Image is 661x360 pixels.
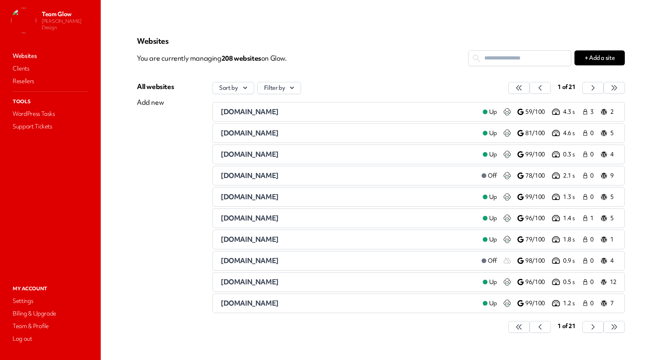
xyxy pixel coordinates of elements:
a: 59/100 4.3 s [517,107,582,117]
a: Up [476,192,503,202]
a: 4 [601,150,617,159]
span: Up [489,278,497,286]
a: 0 [582,150,598,159]
p: 0.9 s [563,257,582,265]
a: 99/100 1.2 s [517,299,582,308]
p: 7 [610,299,617,308]
span: [DOMAIN_NAME] [221,128,279,137]
p: 4 [610,150,617,159]
a: 0 [582,256,598,265]
div: All websites [137,82,174,91]
a: Clients [11,63,90,74]
span: Up [489,108,497,116]
a: Up [476,299,503,308]
a: Up [476,277,503,287]
span: [DOMAIN_NAME] [221,235,279,244]
a: [DOMAIN_NAME] [221,256,475,265]
a: 0 [582,277,598,287]
p: 1 [610,236,617,244]
a: 7 [601,299,617,308]
a: [DOMAIN_NAME] [221,213,476,223]
a: 5 [601,192,617,202]
span: s [258,54,261,63]
span: 0 [590,129,596,137]
p: 96/100 [525,214,550,223]
p: 12 [610,278,617,286]
span: 208 website [222,54,261,63]
a: 0 [582,128,598,138]
a: WordPress Tasks [11,108,90,119]
span: [DOMAIN_NAME] [221,171,279,180]
span: Up [489,129,497,137]
a: Up [476,235,503,244]
p: 99/100 [525,193,550,201]
a: 1 [582,213,598,223]
span: 0 [590,278,596,286]
a: 5 [601,128,617,138]
a: Settings [11,295,90,306]
span: 1 [590,214,596,223]
p: 1.8 s [563,236,582,244]
p: Websites [137,36,625,46]
span: Off [488,172,497,180]
a: 0 [582,235,598,244]
a: 99/100 0.3 s [517,150,582,159]
a: Support Tickets [11,121,90,132]
p: 5 [610,129,617,137]
span: Up [489,214,497,223]
span: 0 [590,236,596,244]
p: 99/100 [525,299,550,308]
a: 9 [601,171,617,180]
a: Off [475,256,503,265]
span: [DOMAIN_NAME] [221,256,279,265]
a: 1 [601,235,617,244]
span: 0 [590,172,596,180]
a: Team & Profile [11,321,90,332]
a: 2 [601,107,617,117]
p: 96/100 [525,278,550,286]
span: 0 [590,299,596,308]
a: 0 [582,192,598,202]
p: 99/100 [525,150,550,159]
a: 78/100 2.1 s [517,171,582,180]
a: [DOMAIN_NAME] [221,128,476,138]
a: Websites [11,50,90,61]
p: 78/100 [525,172,550,180]
p: 4.3 s [563,108,582,116]
a: [DOMAIN_NAME] [221,171,475,180]
span: [DOMAIN_NAME] [221,192,279,201]
p: 5 [610,193,617,201]
p: 98/100 [525,257,550,265]
a: [DOMAIN_NAME] [221,235,476,244]
p: 79/100 [525,236,550,244]
a: 79/100 1.8 s [517,235,582,244]
a: [DOMAIN_NAME] [221,299,476,308]
a: Billing & Upgrade [11,308,90,319]
p: 4.6 s [563,129,582,137]
span: 1 of 21 [558,322,576,330]
span: 0 [590,193,596,201]
span: 0 [590,150,596,159]
p: 1.4 s [563,214,582,223]
a: 99/100 1.3 s [517,192,582,202]
a: Up [476,107,503,117]
a: 12 [601,277,617,287]
p: 81/100 [525,129,550,137]
a: 96/100 0.5 s [517,277,582,287]
p: 2.1 s [563,172,582,180]
a: 98/100 0.9 s [517,256,582,265]
p: 0.3 s [563,150,582,159]
span: 1 of 21 [558,83,576,91]
a: [DOMAIN_NAME] [221,277,476,287]
p: [PERSON_NAME] Design [42,18,94,31]
p: 4 [610,257,617,265]
p: You are currently managing on Glow. [137,50,468,66]
a: Off [475,171,503,180]
span: Up [489,193,497,201]
a: 0 [582,171,598,180]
